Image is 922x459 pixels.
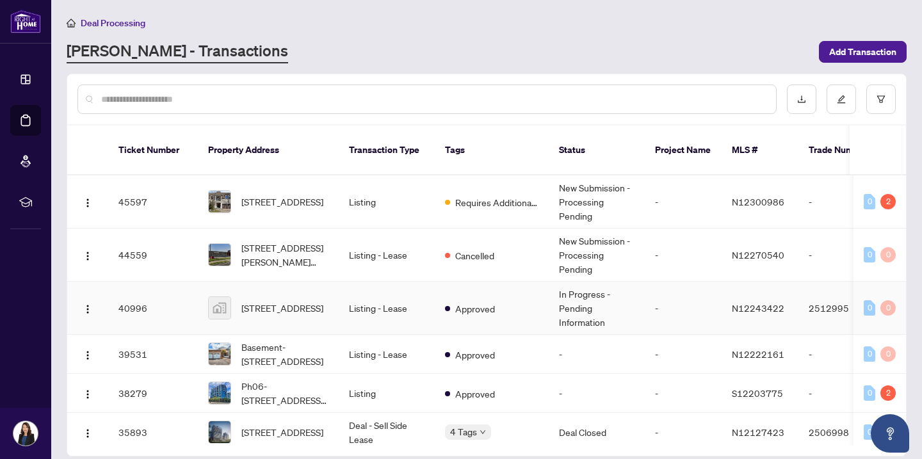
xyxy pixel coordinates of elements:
div: 0 [864,424,875,440]
span: S12203775 [732,387,783,399]
td: 38279 [108,374,198,413]
img: thumbnail-img [209,382,230,404]
img: logo [10,10,41,33]
span: 4 Tags [450,424,477,439]
img: Profile Icon [13,421,38,446]
span: [STREET_ADDRESS] [241,425,323,439]
div: 0 [864,346,875,362]
img: thumbnail-img [209,421,230,443]
button: filter [866,85,896,114]
div: 0 [864,385,875,401]
div: 0 [864,194,875,209]
td: - [798,175,888,229]
span: N12222161 [732,348,784,360]
th: MLS # [722,125,798,175]
td: 45597 [108,175,198,229]
div: 0 [880,346,896,362]
button: Logo [77,422,98,442]
a: [PERSON_NAME] - Transactions [67,40,288,63]
td: New Submission - Processing Pending [549,229,645,282]
button: edit [827,85,856,114]
span: download [797,95,806,104]
span: Requires Additional Docs [455,195,538,209]
td: Listing [339,175,435,229]
img: thumbnail-img [209,191,230,213]
button: Logo [77,245,98,265]
th: Ticket Number [108,125,198,175]
div: 0 [880,300,896,316]
td: 40996 [108,282,198,335]
td: 44559 [108,229,198,282]
td: Listing - Lease [339,282,435,335]
img: Logo [83,198,93,208]
span: down [480,429,486,435]
td: Listing - Lease [339,229,435,282]
td: - [645,335,722,374]
button: Add Transaction [819,41,907,63]
img: thumbnail-img [209,343,230,365]
span: Approved [455,302,495,316]
td: - [798,229,888,282]
td: 35893 [108,413,198,452]
td: - [549,335,645,374]
td: - [798,335,888,374]
img: thumbnail-img [209,297,230,319]
span: N12300986 [732,196,784,207]
th: Property Address [198,125,339,175]
span: Cancelled [455,248,494,262]
th: Transaction Type [339,125,435,175]
td: New Submission - Processing Pending [549,175,645,229]
td: 39531 [108,335,198,374]
th: Tags [435,125,549,175]
span: Deal Processing [81,17,145,29]
button: Logo [77,344,98,364]
button: Open asap [871,414,909,453]
span: home [67,19,76,28]
td: Deal - Sell Side Lease [339,413,435,452]
img: Logo [83,304,93,314]
img: Logo [83,251,93,261]
button: Logo [77,383,98,403]
img: Logo [83,350,93,360]
td: - [549,374,645,413]
td: - [798,374,888,413]
td: - [645,175,722,229]
td: - [645,413,722,452]
span: [STREET_ADDRESS][PERSON_NAME][PERSON_NAME] [241,241,328,269]
span: Basement-[STREET_ADDRESS] [241,340,328,368]
span: [STREET_ADDRESS] [241,301,323,315]
span: edit [837,95,846,104]
div: 2 [880,194,896,209]
td: Listing - Lease [339,335,435,374]
span: N12127423 [732,426,784,438]
span: Approved [455,387,495,401]
span: [STREET_ADDRESS] [241,195,323,209]
button: Logo [77,298,98,318]
td: 2506998 [798,413,888,452]
td: 2512995 [798,282,888,335]
div: 2 [880,385,896,401]
span: Ph06-[STREET_ADDRESS][PERSON_NAME] [241,379,328,407]
span: N12270540 [732,249,784,261]
span: filter [877,95,886,104]
span: N12243422 [732,302,784,314]
th: Project Name [645,125,722,175]
img: Logo [83,428,93,439]
th: Trade Number [798,125,888,175]
span: Add Transaction [829,42,896,62]
td: - [645,282,722,335]
td: In Progress - Pending Information [549,282,645,335]
div: 0 [880,247,896,262]
button: Logo [77,191,98,212]
span: Approved [455,348,495,362]
div: 0 [864,300,875,316]
td: Deal Closed [549,413,645,452]
th: Status [549,125,645,175]
button: download [787,85,816,114]
img: thumbnail-img [209,244,230,266]
div: 0 [864,247,875,262]
td: Listing [339,374,435,413]
td: - [645,229,722,282]
td: - [645,374,722,413]
img: Logo [83,389,93,399]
